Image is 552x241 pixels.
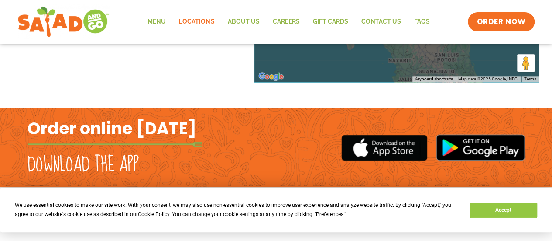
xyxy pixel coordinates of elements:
[458,77,519,81] span: Map data ©2025 Google, INEGI
[257,71,285,82] img: Google
[221,12,266,32] a: About Us
[27,142,202,147] img: fork
[436,134,525,161] img: google_play
[17,4,110,39] img: new-SAG-logo-768×292
[470,203,537,218] button: Accept
[468,12,534,31] a: ORDER NOW
[172,12,221,32] a: Locations
[415,76,453,82] button: Keyboard shortcuts
[27,153,139,177] h2: Download the app
[315,211,343,217] span: Preferences
[354,12,407,32] a: Contact Us
[524,77,536,81] a: Terms (opens in new tab)
[407,12,436,32] a: FAQs
[517,54,535,72] button: Drag Pegman onto the map to open Street View
[138,211,169,217] span: Cookie Policy
[306,12,354,32] a: GIFT CARDS
[15,201,459,219] div: We use essential cookies to make our site work. With your consent, we may also use non-essential ...
[266,12,306,32] a: Careers
[141,12,172,32] a: Menu
[141,12,436,32] nav: Menu
[477,17,525,27] span: ORDER NOW
[27,118,196,139] h2: Order online [DATE]
[257,71,285,82] a: Open this area in Google Maps (opens a new window)
[341,133,427,162] img: appstore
